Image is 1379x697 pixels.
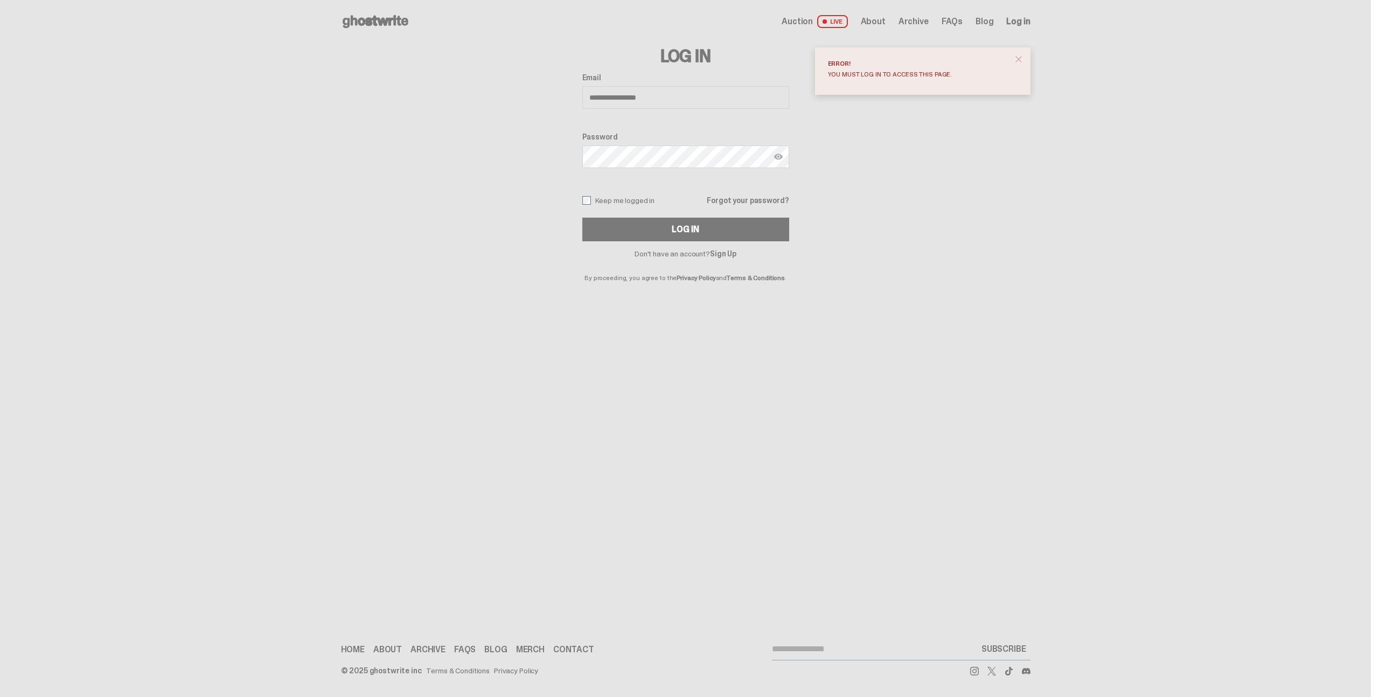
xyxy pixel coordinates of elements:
span: Auction [782,17,813,26]
a: Privacy Policy [677,274,715,282]
a: Sign Up [710,249,736,259]
label: Password [582,133,789,141]
div: Log In [672,225,699,234]
a: About [373,645,402,654]
a: Privacy Policy [494,667,538,674]
button: Log In [582,218,789,241]
a: Terms & Conditions [727,274,785,282]
a: Merch [516,645,545,654]
a: FAQs [942,17,963,26]
a: Forgot your password? [707,197,789,204]
a: Archive [410,645,445,654]
a: Blog [976,17,993,26]
a: About [861,17,886,26]
label: Keep me logged in [582,196,655,205]
a: Log in [1006,17,1030,26]
p: By proceeding, you agree to the and . [582,257,789,281]
a: Archive [899,17,929,26]
div: You must log in to access this page. [828,71,1009,78]
a: Contact [553,645,594,654]
a: Terms & Conditions [426,667,490,674]
input: Keep me logged in [582,196,591,205]
a: Blog [484,645,507,654]
button: close [1009,50,1028,69]
a: FAQs [454,645,476,654]
span: LIVE [817,15,848,28]
h3: Log In [582,47,789,65]
label: Email [582,73,789,82]
a: Home [341,645,365,654]
button: SUBSCRIBE [977,638,1030,660]
p: Don't have an account? [582,250,789,257]
a: Auction LIVE [782,15,847,28]
div: Error! [828,60,1009,67]
div: © 2025 ghostwrite inc [341,667,422,674]
img: Show password [774,152,783,161]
